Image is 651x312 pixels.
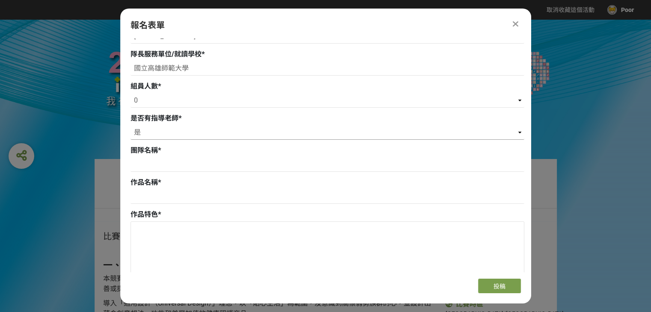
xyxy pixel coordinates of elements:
span: 投稿 [493,283,505,290]
img: 2025年ICARE身心障礙與高齡者輔具產品通用設計競賽 [95,37,557,119]
span: 本競賽 [103,274,124,283]
span: 是否有指導老師 [131,114,178,122]
span: 將徵選符合主題概念表現的通用設計作品，包含身心障礙與高齡者輔具通用設計及其他能夠改善或提升生活品質，增加生活便利性，促進環境永續發展概念之通用產品設計。 [103,274,432,293]
span: 作品名稱 [131,178,158,186]
span: 取消收藏這個活動 [547,6,595,13]
button: 投稿 [478,279,521,293]
span: 組員人數 [131,82,158,90]
span: 作品特色 [131,210,158,218]
strong: 一、活動目的 [103,260,160,271]
span: 團隊名稱 [131,146,158,154]
span: 比賽時區 [456,300,483,308]
span: 報名表單 [131,20,165,30]
div: 比賽說明 [103,230,437,243]
span: 隊長服務單位/就讀學校 [131,50,202,58]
